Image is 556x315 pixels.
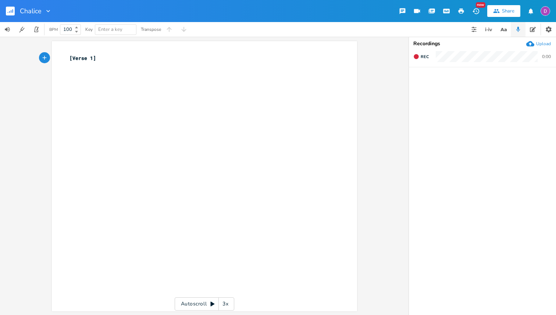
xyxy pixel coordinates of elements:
[468,4,483,18] button: New
[413,41,552,46] div: Recordings
[175,297,234,311] div: Autoscroll
[20,8,42,14] span: Chalice
[141,27,161,32] div: Transpose
[541,6,550,16] img: Dylan
[502,8,514,14] div: Share
[219,297,232,311] div: 3x
[536,41,551,47] div: Upload
[476,2,485,8] div: New
[487,5,520,17] button: Share
[410,51,432,62] button: Rec
[526,40,551,48] button: Upload
[98,26,122,33] span: Enter a key
[49,28,58,32] div: BPM
[69,55,96,61] span: [Verse 1]
[542,54,551,59] div: 0:00
[85,27,93,32] div: Key
[421,54,429,60] span: Rec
